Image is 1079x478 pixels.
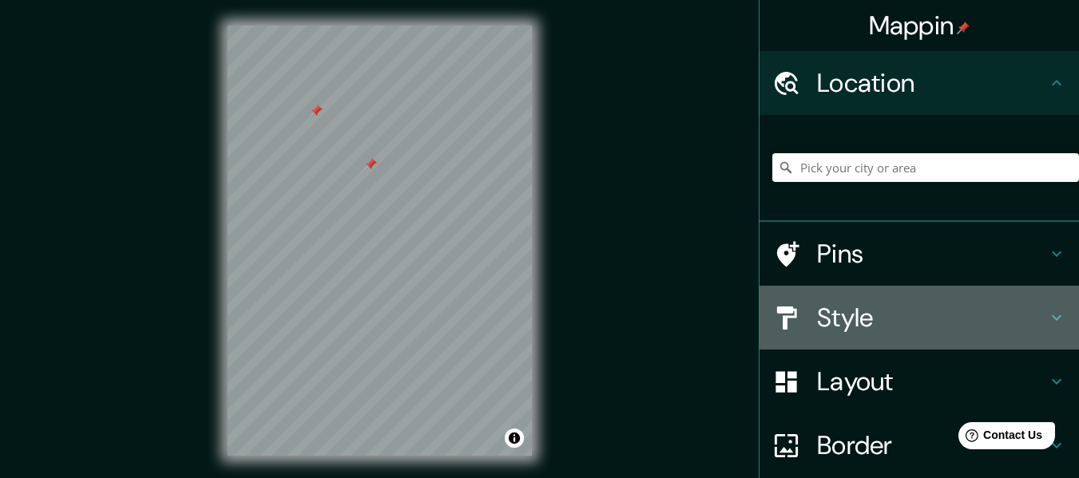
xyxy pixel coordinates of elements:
img: pin-icon.png [957,22,970,34]
div: Location [760,51,1079,115]
div: Layout [760,350,1079,413]
div: Border [760,413,1079,477]
button: Toggle attribution [505,429,524,448]
input: Pick your city or area [772,153,1079,182]
h4: Style [817,302,1047,334]
div: Pins [760,222,1079,286]
h4: Mappin [869,10,970,41]
canvas: Map [228,26,532,456]
h4: Border [817,429,1047,461]
h4: Pins [817,238,1047,270]
h4: Layout [817,365,1047,397]
h4: Location [817,67,1047,99]
iframe: Help widget launcher [937,416,1061,460]
div: Style [760,286,1079,350]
